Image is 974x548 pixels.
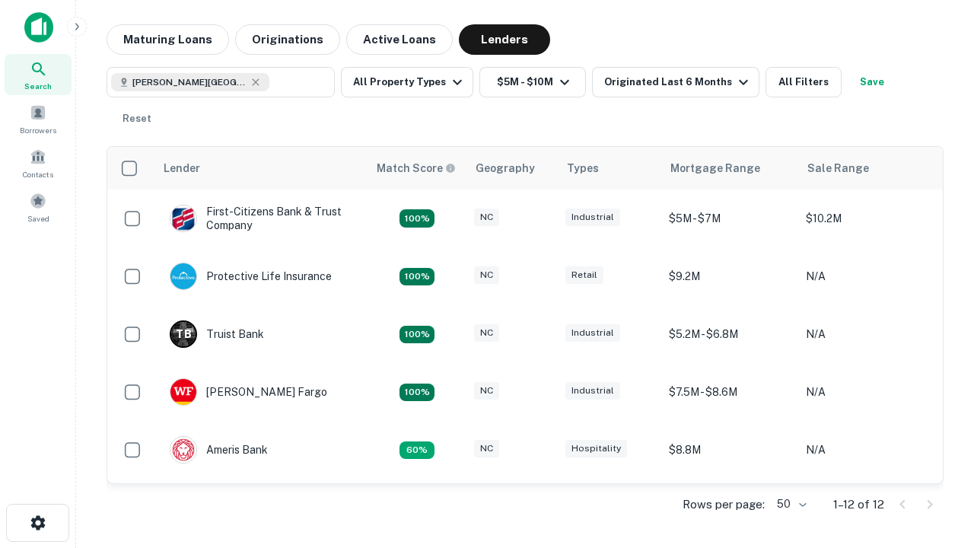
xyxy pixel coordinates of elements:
[565,440,627,457] div: Hospitality
[661,247,798,305] td: $9.2M
[5,98,72,139] a: Borrowers
[798,479,935,537] td: N/A
[798,421,935,479] td: N/A
[833,495,884,514] p: 1–12 of 12
[399,384,434,402] div: Matching Properties: 2, hasApolloMatch: undefined
[24,80,52,92] span: Search
[132,75,247,89] span: [PERSON_NAME][GEOGRAPHIC_DATA], [GEOGRAPHIC_DATA]
[176,327,191,342] p: T B
[459,24,550,55] button: Lenders
[377,160,453,177] h6: Match Score
[565,382,620,400] div: Industrial
[170,320,264,348] div: Truist Bank
[807,159,869,177] div: Sale Range
[592,67,759,97] button: Originated Last 6 Months
[170,378,327,406] div: [PERSON_NAME] Fargo
[798,147,935,190] th: Sale Range
[164,159,200,177] div: Lender
[476,159,535,177] div: Geography
[474,324,499,342] div: NC
[368,147,466,190] th: Capitalize uses an advanced AI algorithm to match your search with the best lender. The match sco...
[661,147,798,190] th: Mortgage Range
[558,147,661,190] th: Types
[399,441,434,460] div: Matching Properties: 1, hasApolloMatch: undefined
[798,247,935,305] td: N/A
[107,24,229,55] button: Maturing Loans
[170,436,268,464] div: Ameris Bank
[235,24,340,55] button: Originations
[5,54,72,95] a: Search
[479,67,586,97] button: $5M - $10M
[771,493,809,515] div: 50
[474,382,499,400] div: NC
[661,190,798,247] td: $5M - $7M
[170,263,196,289] img: picture
[474,440,499,457] div: NC
[399,268,434,286] div: Matching Properties: 2, hasApolloMatch: undefined
[565,266,603,284] div: Retail
[466,147,558,190] th: Geography
[27,212,49,225] span: Saved
[170,205,196,231] img: picture
[474,209,499,226] div: NC
[113,104,161,134] button: Reset
[377,160,456,177] div: Capitalize uses an advanced AI algorithm to match your search with the best lender. The match sco...
[170,205,352,232] div: First-citizens Bank & Trust Company
[798,363,935,421] td: N/A
[23,168,53,180] span: Contacts
[565,324,620,342] div: Industrial
[766,67,842,97] button: All Filters
[848,67,896,97] button: Save your search to get updates of matches that match your search criteria.
[683,495,765,514] p: Rows per page:
[5,186,72,228] a: Saved
[567,159,599,177] div: Types
[399,209,434,228] div: Matching Properties: 2, hasApolloMatch: undefined
[661,479,798,537] td: $9.2M
[154,147,368,190] th: Lender
[661,421,798,479] td: $8.8M
[346,24,453,55] button: Active Loans
[798,305,935,363] td: N/A
[170,263,332,290] div: Protective Life Insurance
[474,266,499,284] div: NC
[399,326,434,344] div: Matching Properties: 3, hasApolloMatch: undefined
[20,124,56,136] span: Borrowers
[661,305,798,363] td: $5.2M - $6.8M
[898,378,974,451] iframe: Chat Widget
[5,142,72,183] a: Contacts
[170,379,196,405] img: picture
[24,12,53,43] img: capitalize-icon.png
[341,67,473,97] button: All Property Types
[170,437,196,463] img: picture
[798,190,935,247] td: $10.2M
[661,363,798,421] td: $7.5M - $8.6M
[670,159,760,177] div: Mortgage Range
[565,209,620,226] div: Industrial
[604,73,753,91] div: Originated Last 6 Months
